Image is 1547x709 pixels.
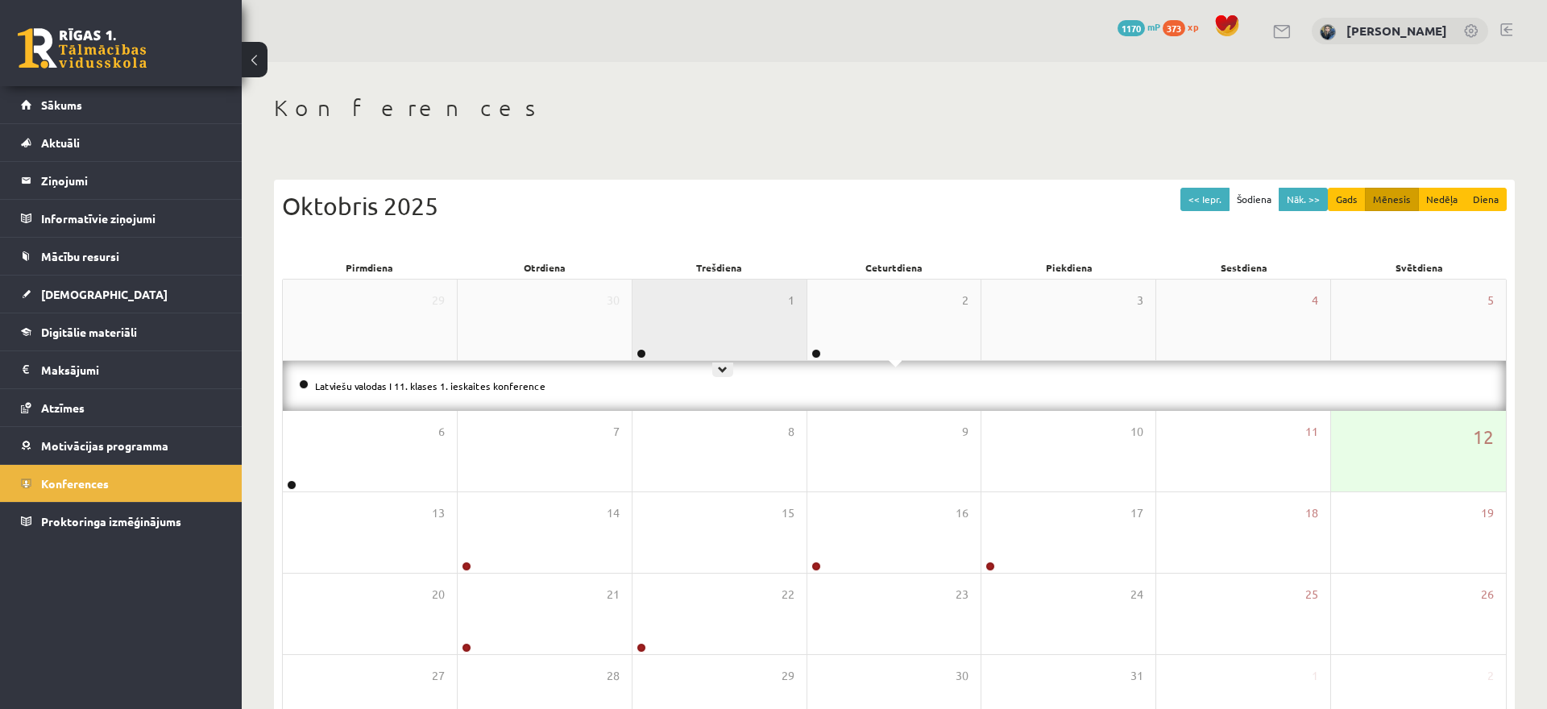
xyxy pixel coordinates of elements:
div: Otrdiena [457,256,632,279]
span: 31 [1130,667,1143,685]
h1: Konferences [274,94,1515,122]
span: 1 [1312,667,1318,685]
span: 3 [1137,292,1143,309]
div: Oktobris 2025 [282,188,1507,224]
span: 18 [1305,504,1318,522]
button: Nāk. >> [1279,188,1328,211]
a: Motivācijas programma [21,427,222,464]
span: 21 [607,586,620,603]
a: Konferences [21,465,222,502]
a: Rīgas 1. Tālmācības vidusskola [18,28,147,68]
legend: Informatīvie ziņojumi [41,200,222,237]
span: 30 [956,667,968,685]
a: Mācību resursi [21,238,222,275]
a: Maksājumi [21,351,222,388]
span: 26 [1481,586,1494,603]
span: Digitālie materiāli [41,325,137,339]
span: 19 [1481,504,1494,522]
a: [DEMOGRAPHIC_DATA] [21,276,222,313]
span: 2 [1487,667,1494,685]
a: Informatīvie ziņojumi [21,200,222,237]
span: 8 [788,423,794,441]
span: 25 [1305,586,1318,603]
span: mP [1147,20,1160,33]
span: 20 [432,586,445,603]
a: 1170 mP [1118,20,1160,33]
span: 29 [432,292,445,309]
span: 6 [438,423,445,441]
span: 5 [1487,292,1494,309]
span: 27 [432,667,445,685]
span: Motivācijas programma [41,438,168,453]
span: 4 [1312,292,1318,309]
span: 12 [1473,423,1494,450]
span: Atzīmes [41,400,85,415]
span: Konferences [41,476,109,491]
button: Mēnesis [1365,188,1419,211]
div: Piekdiena [982,256,1157,279]
span: 28 [607,667,620,685]
button: << Iepr. [1180,188,1230,211]
span: [DEMOGRAPHIC_DATA] [41,287,168,301]
span: 24 [1130,586,1143,603]
a: Aktuāli [21,124,222,161]
span: Aktuāli [41,135,80,150]
a: Ziņojumi [21,162,222,199]
span: 11 [1305,423,1318,441]
a: Sākums [21,86,222,123]
div: Trešdiena [632,256,807,279]
button: Šodiena [1229,188,1279,211]
span: 29 [782,667,794,685]
span: 9 [962,423,968,441]
button: Gads [1328,188,1366,211]
legend: Ziņojumi [41,162,222,199]
a: Digitālie materiāli [21,313,222,350]
a: Atzīmes [21,389,222,426]
span: 22 [782,586,794,603]
legend: Maksājumi [41,351,222,388]
a: 373 xp [1163,20,1206,33]
span: Mācību resursi [41,249,119,263]
span: 1 [788,292,794,309]
span: 13 [432,504,445,522]
div: Ceturtdiena [807,256,981,279]
div: Pirmdiena [282,256,457,279]
span: Proktoringa izmēģinājums [41,514,181,529]
span: 16 [956,504,968,522]
span: xp [1188,20,1198,33]
span: 14 [607,504,620,522]
a: Latviešu valodas I 11. klases 1. ieskaites konference [315,379,545,392]
div: Svētdiena [1332,256,1507,279]
button: Nedēļa [1418,188,1466,211]
a: Proktoringa izmēģinājums [21,503,222,540]
span: 17 [1130,504,1143,522]
span: Sākums [41,97,82,112]
img: Melānija Āboliņa [1320,24,1336,40]
span: 23 [956,586,968,603]
span: 373 [1163,20,1185,36]
span: 30 [607,292,620,309]
button: Diena [1465,188,1507,211]
span: 10 [1130,423,1143,441]
span: 15 [782,504,794,522]
span: 2 [962,292,968,309]
span: 7 [613,423,620,441]
span: 1170 [1118,20,1145,36]
div: Sestdiena [1157,256,1332,279]
a: [PERSON_NAME] [1346,23,1447,39]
